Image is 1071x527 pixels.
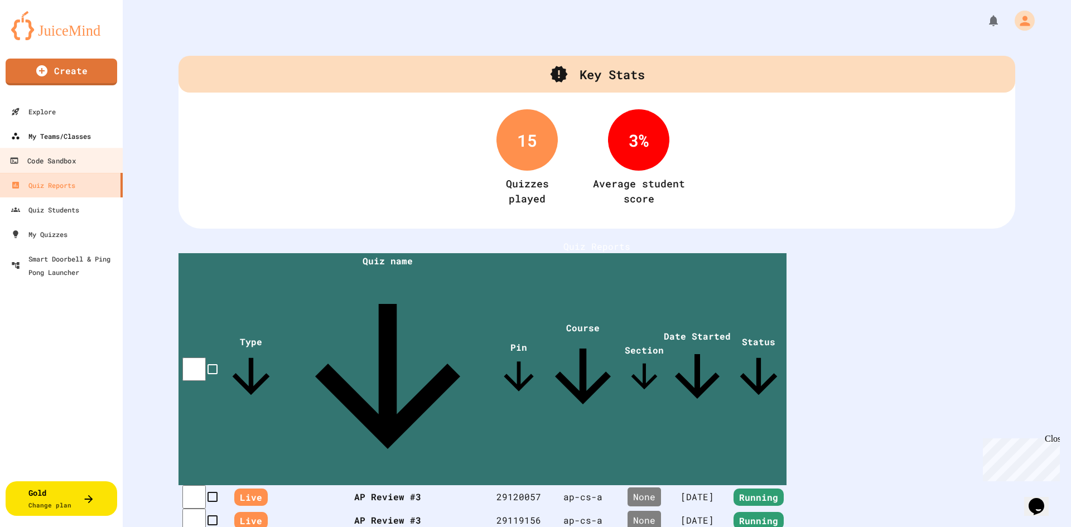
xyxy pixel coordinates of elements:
div: My Quizzes [11,228,67,241]
div: My Account [1003,8,1038,33]
button: GoldChange plan [6,481,117,516]
td: [DATE] [664,485,731,509]
iframe: chat widget [1024,482,1060,516]
div: Quiz Students [11,203,79,216]
div: Smart Doorbell & Ping Pong Launcher [11,252,118,279]
span: Section [625,344,664,396]
input: select all desserts [182,357,206,381]
th: AP Review #3 [279,485,496,509]
a: Create [6,59,117,85]
div: 15 [496,109,558,171]
span: Pin [496,341,541,399]
span: Quiz name [279,255,496,485]
div: Key Stats [178,56,1015,93]
div: ap-cs-a [541,490,625,504]
iframe: chat widget [978,434,1060,481]
div: Explore [11,105,56,118]
div: My Notifications [966,11,1003,30]
div: None [628,487,661,506]
span: Change plan [28,501,71,509]
span: Live [234,489,268,506]
span: Date Started [664,330,731,410]
div: ap-cs-a [541,514,625,527]
div: Quiz Reports [11,178,75,192]
img: logo-orange.svg [11,11,112,40]
span: Status [731,336,787,404]
span: Type [223,336,279,404]
div: 3 % [608,109,669,171]
div: Average student score [591,176,686,206]
td: 29120057 [496,485,541,509]
div: Gold [28,487,71,510]
div: Quizzes played [506,176,549,206]
span: Course [541,322,625,418]
span: Running [734,489,784,506]
div: Code Sandbox [9,154,75,168]
h1: Quiz Reports [178,240,1015,253]
div: Chat with us now!Close [4,4,77,71]
div: My Teams/Classes [11,129,91,143]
